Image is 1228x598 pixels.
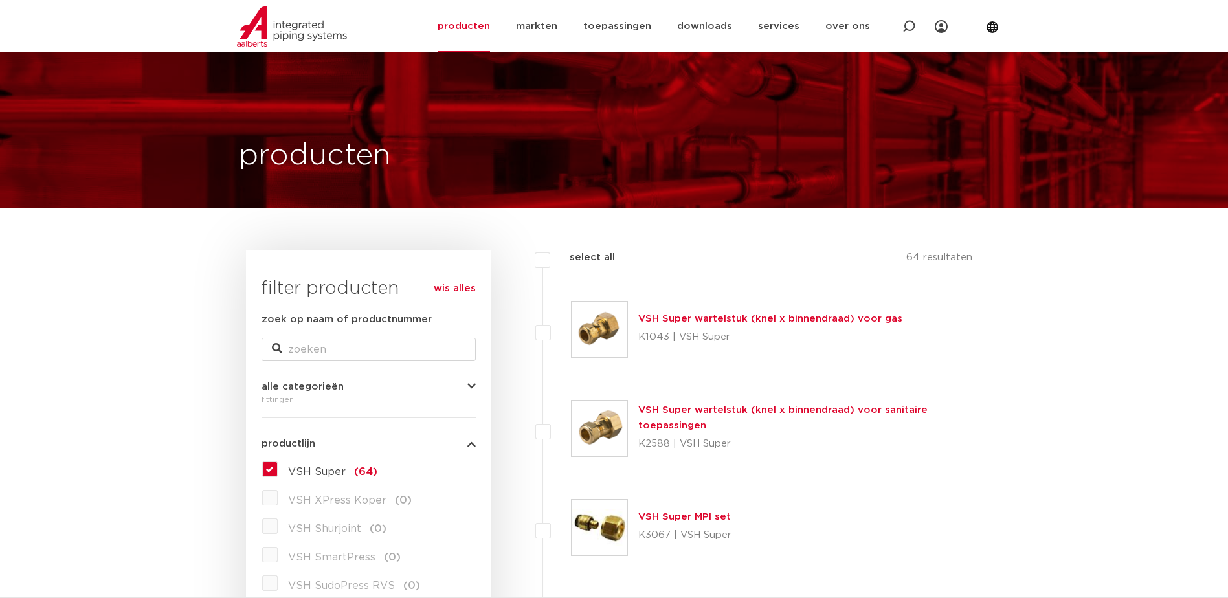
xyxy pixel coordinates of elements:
p: K2588 | VSH Super [638,434,973,454]
a: VSH Super wartelstuk (knel x binnendraad) voor sanitaire toepassingen [638,405,928,430]
span: (0) [384,552,401,562]
a: VSH Super wartelstuk (knel x binnendraad) voor gas [638,314,902,324]
span: productlijn [262,439,315,448]
span: VSH SmartPress [288,552,375,562]
span: VSH Super [288,467,346,477]
span: (64) [354,467,377,477]
span: (0) [370,524,386,534]
p: 64 resultaten [906,250,972,270]
a: wis alles [434,281,476,296]
span: VSH Shurjoint [288,524,361,534]
h3: filter producten [262,276,476,302]
span: (0) [403,581,420,591]
p: K3067 | VSH Super [638,525,731,546]
label: zoek op naam of productnummer [262,312,432,327]
h1: producten [239,135,391,177]
p: K1043 | VSH Super [638,327,902,348]
span: VSH XPress Koper [288,495,386,505]
input: zoeken [262,338,476,361]
button: alle categorieën [262,382,476,392]
img: Thumbnail for VSH Super wartelstuk (knel x binnendraad) voor sanitaire toepassingen [572,401,627,456]
div: fittingen [262,392,476,407]
span: (0) [395,495,412,505]
button: productlijn [262,439,476,448]
span: VSH SudoPress RVS [288,581,395,591]
span: alle categorieën [262,382,344,392]
label: select all [550,250,615,265]
img: Thumbnail for VSH Super wartelstuk (knel x binnendraad) voor gas [572,302,627,357]
a: VSH Super MPI set [638,512,731,522]
img: Thumbnail for VSH Super MPI set [572,500,627,555]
